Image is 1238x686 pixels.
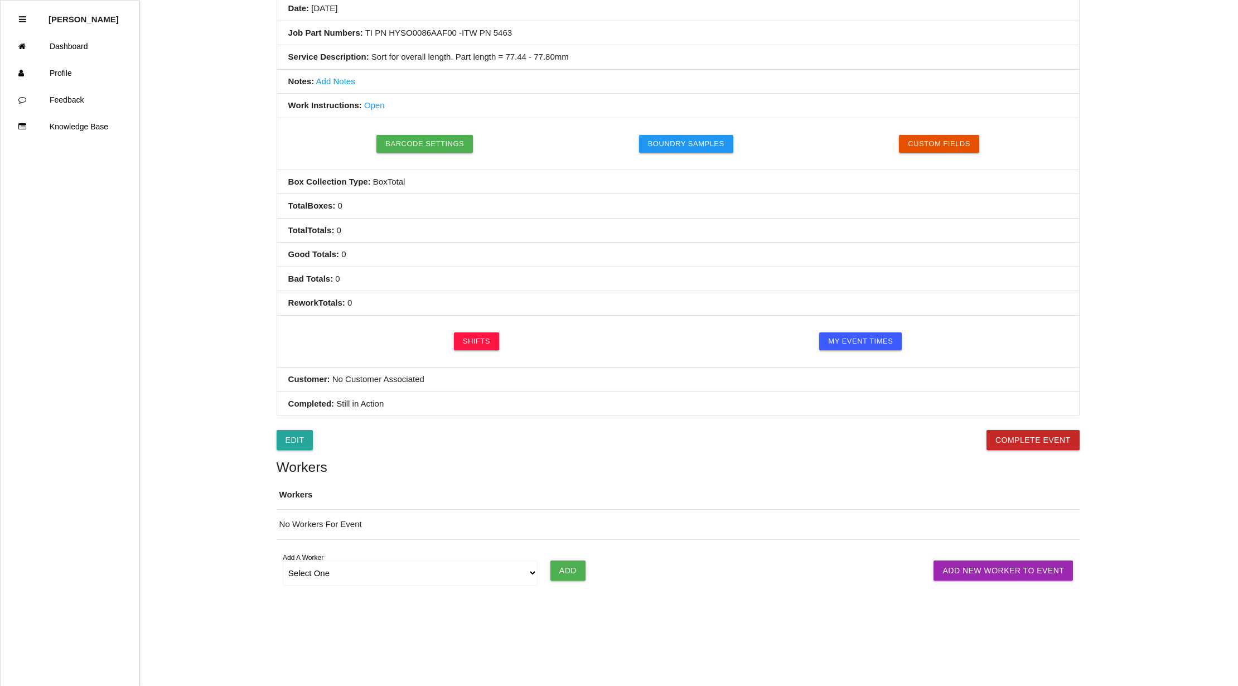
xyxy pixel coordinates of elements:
button: Barcode Settings [376,135,473,153]
p: Diana Harris [49,6,119,24]
b: Job Part Numbers: [288,28,363,37]
a: Profile [1,60,139,86]
b: Notes: [288,76,315,86]
a: My Event Times [819,332,902,350]
b: Total Totals : [288,225,335,235]
li: No Customer Associated [277,368,1079,392]
li: Box Total [277,170,1079,195]
h5: Workers [277,460,1080,475]
b: Box Collection Type: [288,177,371,186]
label: Add A Worker [283,553,323,563]
b: Completed: [288,399,335,408]
li: Sort for overall length. Part length = 77.44 - 77.80mm [277,45,1079,70]
li: 0 [277,291,1079,316]
b: Good Totals : [288,249,339,259]
li: TI PN HYSO0086AAF00 -ITW PN 5463 [277,21,1079,46]
a: Knowledge Base [1,113,139,140]
td: No Workers For Event [277,510,1080,540]
input: Add [550,561,586,581]
a: Open [364,100,385,110]
b: Service Description: [288,52,369,61]
li: 0 [277,219,1079,243]
li: 0 [277,194,1079,219]
div: Close [19,6,26,33]
b: Work Instructions: [288,100,362,110]
a: Shifts [454,332,499,350]
b: Rework Totals : [288,298,345,307]
a: Feedback [1,86,139,113]
a: Edit [277,430,313,450]
li: 0 [277,243,1079,267]
li: Still in Action [277,392,1079,416]
b: Date: [288,3,309,13]
a: Add Notes [316,76,355,86]
b: Customer: [288,374,330,384]
b: Total Boxes : [288,201,336,210]
a: Dashboard [1,33,139,60]
button: Custom Fields [899,135,979,153]
button: Boundry Samples [639,135,733,153]
th: Workers [277,480,1080,510]
li: 0 [277,267,1079,292]
a: Add New Worker To Event [934,561,1073,581]
button: Complete Event [986,430,1080,450]
b: Bad Totals : [288,274,333,283]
